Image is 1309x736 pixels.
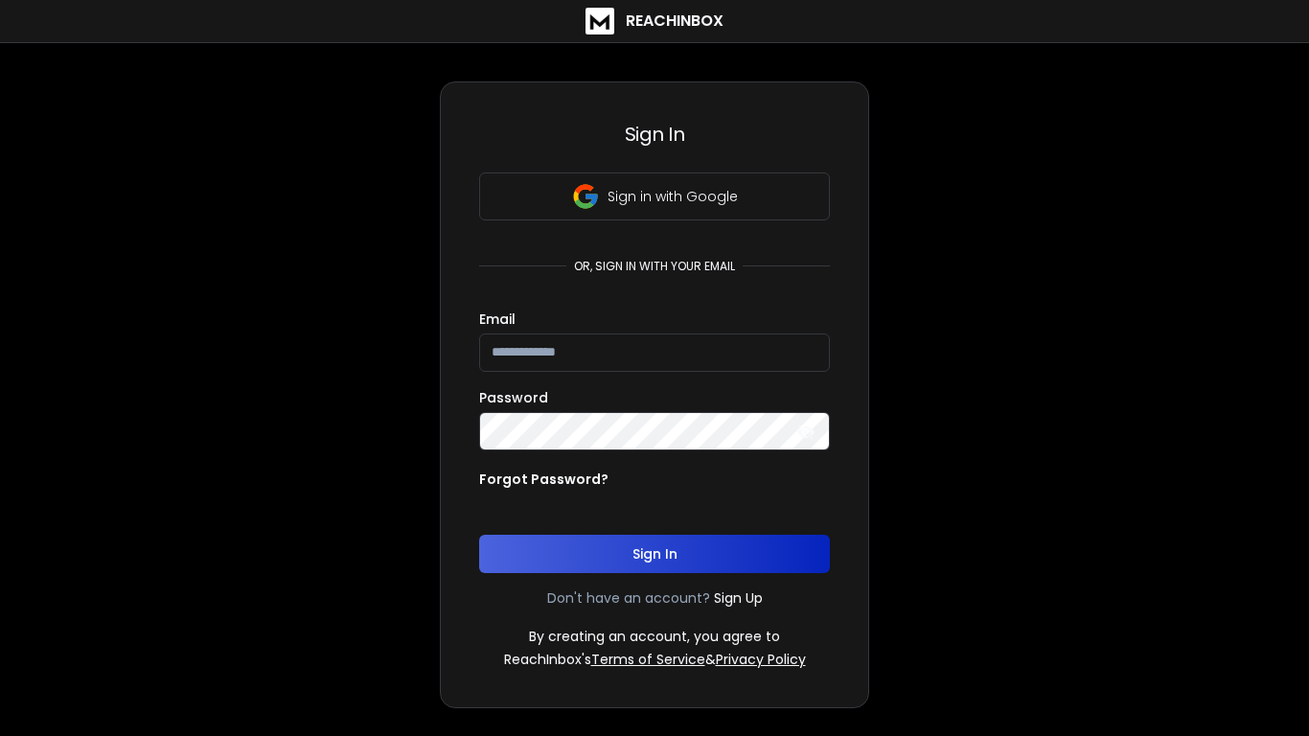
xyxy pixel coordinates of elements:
p: Forgot Password? [479,470,609,489]
a: Sign Up [714,588,763,608]
p: ReachInbox's & [504,650,806,669]
img: logo [586,8,614,34]
a: Terms of Service [591,650,705,669]
button: Sign In [479,535,830,573]
h1: ReachInbox [626,10,723,33]
p: By creating an account, you agree to [529,627,780,646]
a: ReachInbox [586,8,723,34]
label: Email [479,312,516,326]
a: Privacy Policy [716,650,806,669]
button: Sign in with Google [479,172,830,220]
p: Sign in with Google [608,187,738,206]
h3: Sign In [479,121,830,148]
p: or, sign in with your email [566,259,743,274]
label: Password [479,391,548,404]
p: Don't have an account? [547,588,710,608]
